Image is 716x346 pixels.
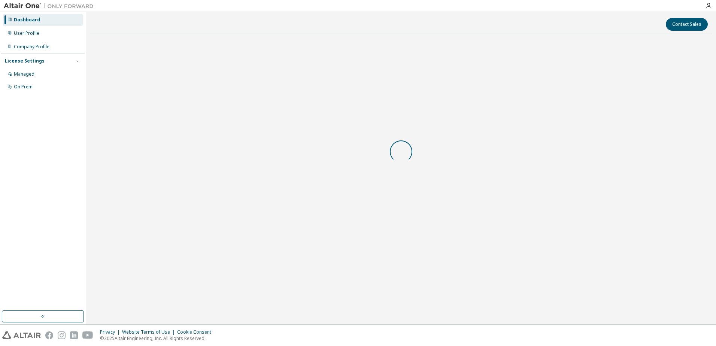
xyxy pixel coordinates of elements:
div: Cookie Consent [177,329,216,335]
div: User Profile [14,30,39,36]
div: Dashboard [14,17,40,23]
button: Contact Sales [666,18,708,31]
div: On Prem [14,84,33,90]
img: facebook.svg [45,331,53,339]
div: Company Profile [14,44,49,50]
div: License Settings [5,58,45,64]
img: altair_logo.svg [2,331,41,339]
div: Managed [14,71,34,77]
img: instagram.svg [58,331,66,339]
img: Altair One [4,2,97,10]
div: Website Terms of Use [122,329,177,335]
img: linkedin.svg [70,331,78,339]
div: Privacy [100,329,122,335]
img: youtube.svg [82,331,93,339]
p: © 2025 Altair Engineering, Inc. All Rights Reserved. [100,335,216,342]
